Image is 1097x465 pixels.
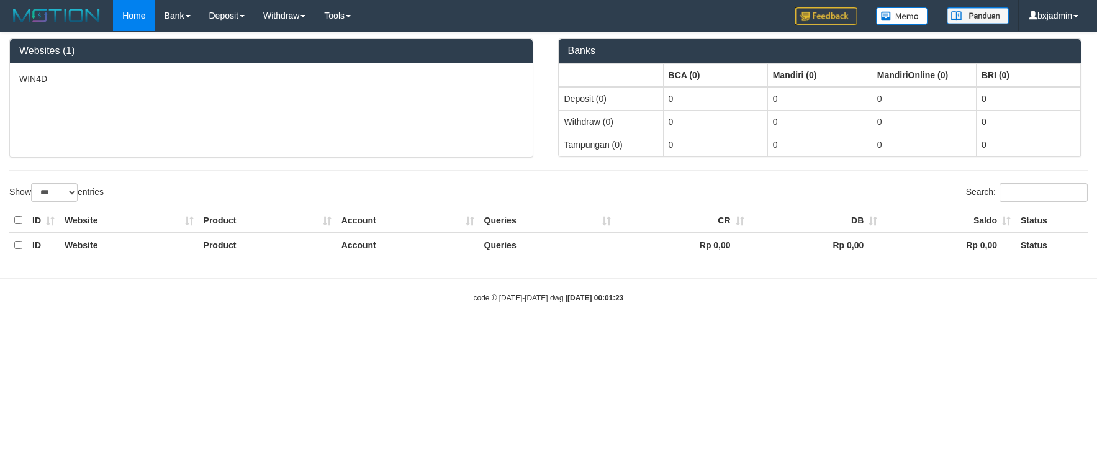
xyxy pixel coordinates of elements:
th: ID [27,209,60,233]
th: Rp 0,00 [882,233,1016,257]
th: Product [199,209,336,233]
img: Button%20Memo.svg [876,7,928,25]
th: Status [1016,209,1088,233]
td: 0 [767,110,872,133]
th: Queries [479,233,616,257]
p: WIN4D [19,73,523,85]
th: ID [27,233,60,257]
td: 0 [872,133,976,156]
th: Rp 0,00 [749,233,883,257]
td: 0 [767,87,872,111]
td: 0 [976,133,1080,156]
select: Showentries [31,183,78,202]
label: Search: [966,183,1088,202]
th: Group: activate to sort column ascending [767,63,872,87]
td: Deposit (0) [559,87,663,111]
label: Show entries [9,183,104,202]
td: 0 [767,133,872,156]
td: Withdraw (0) [559,110,663,133]
td: 0 [976,110,1080,133]
th: Group: activate to sort column ascending [976,63,1080,87]
th: Website [60,209,199,233]
strong: [DATE] 00:01:23 [567,294,623,302]
td: 0 [663,133,767,156]
th: Group: activate to sort column ascending [663,63,767,87]
th: Rp 0,00 [616,233,749,257]
th: Status [1016,233,1088,257]
th: Saldo [882,209,1016,233]
th: DB [749,209,883,233]
td: 0 [872,110,976,133]
td: 0 [663,87,767,111]
img: Feedback.jpg [795,7,857,25]
th: CR [616,209,749,233]
td: 0 [872,87,976,111]
td: Tampungan (0) [559,133,663,156]
th: Group: activate to sort column ascending [559,63,663,87]
th: Group: activate to sort column ascending [872,63,976,87]
img: panduan.png [947,7,1009,24]
input: Search: [1000,183,1088,202]
th: Queries [479,209,616,233]
td: 0 [663,110,767,133]
th: Account [336,233,479,257]
img: MOTION_logo.png [9,6,104,25]
h3: Banks [568,45,1072,56]
small: code © [DATE]-[DATE] dwg | [474,294,624,302]
td: 0 [976,87,1080,111]
th: Product [199,233,336,257]
h3: Websites (1) [19,45,523,56]
th: Website [60,233,199,257]
th: Account [336,209,479,233]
